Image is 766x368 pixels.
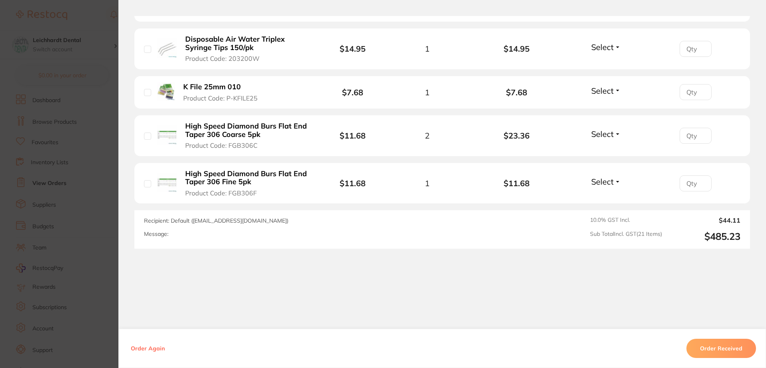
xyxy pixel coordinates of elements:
[157,125,177,145] img: High Speed Diamond Burs Flat End Taper 306 Coarse 5pk
[185,55,260,62] span: Product Code: 203200W
[680,175,712,191] input: Qty
[589,129,623,139] button: Select
[340,131,366,141] b: $11.68
[591,129,614,139] span: Select
[157,173,177,192] img: High Speed Diamond Burs Flat End Taper 306 Fine 5pk
[472,131,562,140] b: $23.36
[686,339,756,358] button: Order Received
[183,122,311,150] button: High Speed Diamond Burs Flat End Taper 306 Coarse 5pk Product Code: FGB306C
[589,177,623,187] button: Select
[425,88,430,97] span: 1
[472,88,562,97] b: $7.68
[181,82,268,102] button: K File 25mm 010 Product Code: P-KFILE25
[472,179,562,188] b: $11.68
[157,38,177,58] img: Disposable Air Water Triplex Syringe Tips 150/pk
[425,131,430,140] span: 2
[183,83,241,91] b: K File 25mm 010
[183,95,258,102] span: Product Code: P-KFILE25
[340,44,366,54] b: $14.95
[185,142,258,149] span: Product Code: FGB306C
[668,231,740,242] output: $485.23
[680,128,712,144] input: Qty
[340,178,366,188] b: $11.68
[185,189,257,197] span: Product Code: FGB306F
[680,41,712,57] input: Qty
[185,170,309,186] b: High Speed Diamond Burs Flat End Taper 306 Fine 5pk
[668,217,740,224] output: $44.11
[589,86,623,96] button: Select
[589,42,623,52] button: Select
[342,87,363,97] b: $7.68
[591,86,614,96] span: Select
[472,44,562,53] b: $14.95
[144,217,288,224] span: Recipient: Default ( [EMAIL_ADDRESS][DOMAIN_NAME] )
[680,84,712,100] input: Qty
[144,231,168,237] label: Message:
[183,35,311,63] button: Disposable Air Water Triplex Syringe Tips 150/pk Product Code: 203200W
[157,82,175,100] img: K File 25mm 010
[425,44,430,53] span: 1
[591,177,614,187] span: Select
[128,345,167,352] button: Order Again
[425,179,430,188] span: 1
[590,231,662,242] span: Sub Total Incl. GST ( 21 Items)
[183,169,311,197] button: High Speed Diamond Burs Flat End Taper 306 Fine 5pk Product Code: FGB306F
[590,217,662,224] span: 10.0 % GST Incl.
[185,122,309,139] b: High Speed Diamond Burs Flat End Taper 306 Coarse 5pk
[591,42,614,52] span: Select
[185,35,309,52] b: Disposable Air Water Triplex Syringe Tips 150/pk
